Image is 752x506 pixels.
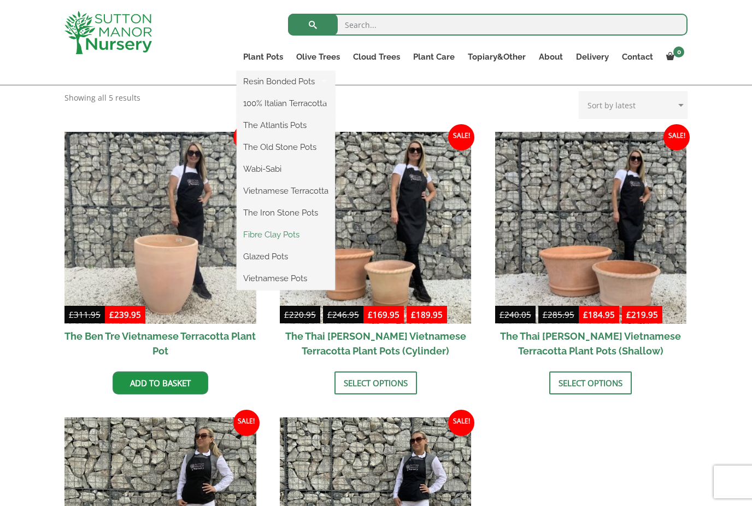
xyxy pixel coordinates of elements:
[500,309,504,320] span: £
[495,324,687,363] h2: The Thai [PERSON_NAME] Vietnamese Terracotta Plant Pots (Shallow)
[368,309,399,320] bdi: 169.95
[327,309,359,320] bdi: 246.95
[237,183,335,199] a: Vietnamese Terracotta
[284,309,289,320] span: £
[64,91,140,104] p: Showing all 5 results
[233,410,260,436] span: Sale!
[69,309,74,320] span: £
[290,49,346,65] a: Olive Trees
[673,46,684,57] span: 0
[407,49,461,65] a: Plant Care
[543,309,574,320] bdi: 285.95
[237,248,335,265] a: Glazed Pots
[626,309,631,320] span: £
[583,309,588,320] span: £
[237,205,335,221] a: The Iron Stone Pots
[411,309,443,320] bdi: 189.95
[280,132,472,324] img: The Thai Binh Vietnamese Terracotta Plant Pots (Cylinder)
[280,308,363,324] del: -
[579,308,662,324] ins: -
[280,324,472,363] h2: The Thai [PERSON_NAME] Vietnamese Terracotta Plant Pots (Cylinder)
[495,308,579,324] del: -
[327,309,332,320] span: £
[233,124,260,150] span: Sale!
[495,132,687,324] img: The Thai Binh Vietnamese Terracotta Plant Pots (Shallow)
[237,95,335,112] a: 100% Italian Terracotta
[284,309,316,320] bdi: 220.95
[69,309,101,320] bdi: 311.95
[615,49,660,65] a: Contact
[411,309,416,320] span: £
[237,73,335,90] a: Resin Bonded Pots
[64,132,256,324] img: The Ben Tre Vietnamese Terracotta Plant Pot
[448,124,474,150] span: Sale!
[448,410,474,436] span: Sale!
[64,11,152,54] img: logo
[346,49,407,65] a: Cloud Trees
[237,226,335,243] a: Fibre Clay Pots
[237,139,335,155] a: The Old Stone Pots
[495,132,687,363] a: Sale! £240.05-£285.95 £184.95-£219.95 The Thai [PERSON_NAME] Vietnamese Terracotta Plant Pots (Sh...
[109,309,141,320] bdi: 239.95
[64,132,256,363] a: Sale! The Ben Tre Vietnamese Terracotta Plant Pot
[461,49,532,65] a: Topiary&Other
[569,49,615,65] a: Delivery
[109,309,114,320] span: £
[237,49,290,65] a: Plant Pots
[626,309,658,320] bdi: 219.95
[579,91,688,119] select: Shop order
[280,132,472,363] a: Sale! £220.95-£246.95 £169.95-£189.95 The Thai [PERSON_NAME] Vietnamese Terracotta Plant Pots (Cy...
[363,308,447,324] ins: -
[334,371,417,394] a: Select options for “The Thai Binh Vietnamese Terracotta Plant Pots (Cylinder)”
[549,371,632,394] a: Select options for “The Thai Binh Vietnamese Terracotta Plant Pots (Shallow)”
[500,309,531,320] bdi: 240.05
[532,49,569,65] a: About
[237,161,335,177] a: Wabi-Sabi
[543,309,548,320] span: £
[663,124,690,150] span: Sale!
[660,49,688,65] a: 0
[237,117,335,133] a: The Atlantis Pots
[368,309,373,320] span: £
[583,309,615,320] bdi: 184.95
[288,14,688,36] input: Search...
[64,324,256,363] h2: The Ben Tre Vietnamese Terracotta Plant Pot
[113,371,208,394] a: Add to basket: “The Ben Tre Vietnamese Terracotta Plant Pot”
[237,270,335,287] a: Vietnamese Pots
